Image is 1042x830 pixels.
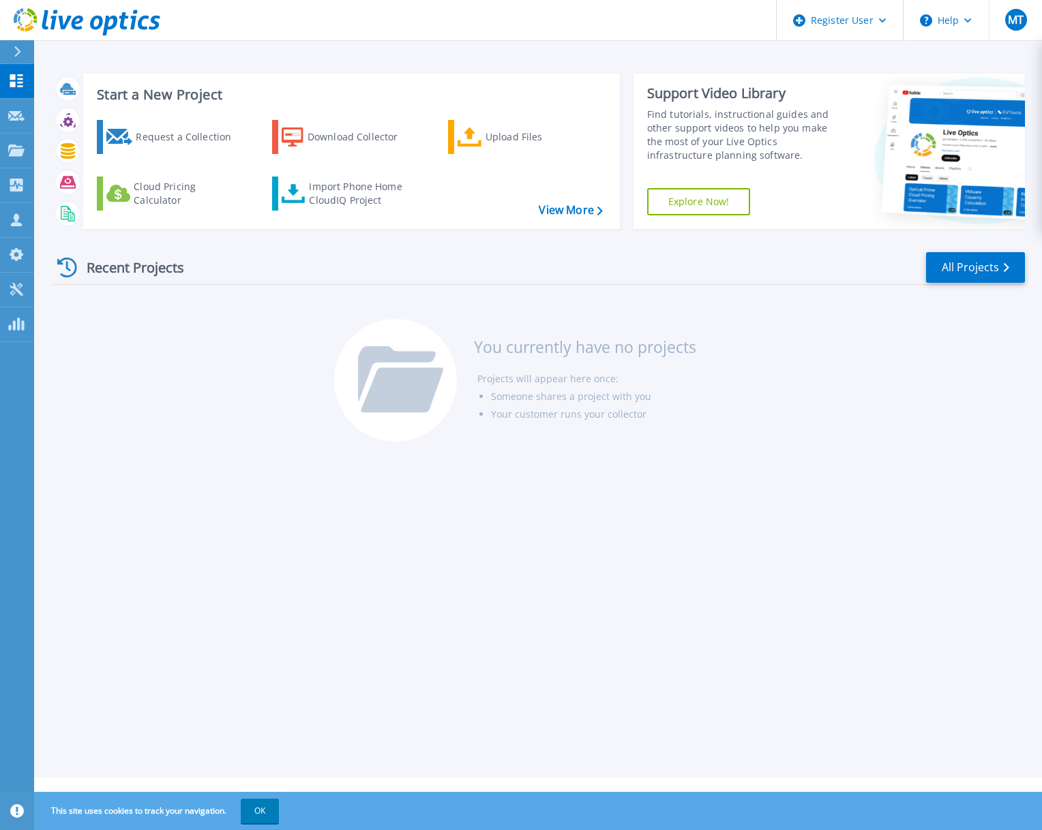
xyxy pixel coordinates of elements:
[1008,14,1024,25] span: MT
[647,84,844,102] div: Support Video Library
[477,370,696,388] li: Projects will appear here once:
[38,799,279,823] span: This site uses cookies to track your navigation.
[241,799,279,823] button: OK
[134,180,243,207] div: Cloud Pricing Calculator
[53,251,203,284] div: Recent Projects
[491,388,696,405] li: Someone shares a project with you
[448,120,600,154] a: Upload Files
[97,87,602,102] h3: Start a New Project
[539,204,602,217] a: View More
[308,123,417,151] div: Download Collector
[647,188,751,215] a: Explore Now!
[136,123,245,151] div: Request a Collection
[486,123,595,151] div: Upload Files
[97,120,249,154] a: Request a Collection
[272,120,424,154] a: Download Collector
[647,108,844,162] div: Find tutorials, instructional guides and other support videos to help you make the most of your L...
[491,405,696,423] li: Your customer runs your collector
[474,339,696,354] h3: You currently have no projects
[309,180,415,207] div: Import Phone Home CloudIQ Project
[97,176,249,211] a: Cloud Pricing Calculator
[926,252,1025,283] a: All Projects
